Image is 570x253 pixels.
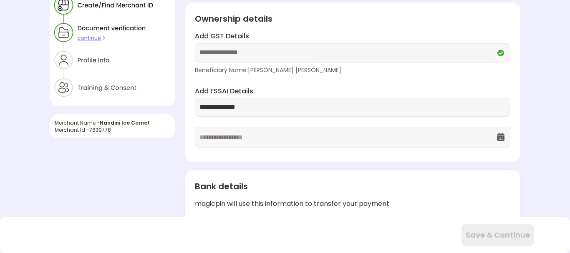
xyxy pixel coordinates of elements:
label: Add GST Details [195,32,510,41]
label: Add FSSAI Details [195,87,510,96]
div: Merchant Name - [55,119,170,126]
div: Ownership details [195,13,510,25]
div: Beneficiary Name: [PERSON_NAME] [PERSON_NAME] [195,66,510,74]
div: Merchant Id - 7639778 [55,126,170,133]
button: Save & Continue [462,224,534,246]
div: Bank details [195,180,510,193]
img: Q2VREkDUCX-Nh97kZdnvclHTixewBtwTiuomQU4ttMKm5pUNxe9W_NURYrLCGq_Mmv0UDstOKswiepyQhkhj-wqMpwXa6YfHU... [496,48,506,58]
div: magicpin will use this information to transfer your payment [195,199,510,209]
span: Nandini Ice Cornet [100,119,150,126]
img: OcXK764TI_dg1n3pJKAFuNcYfYqBKGvmbXteblFrPew4KBASBbPUoKPFDRZzLe5z5khKOkBCrBseVNl8W_Mqhk0wgJF92Dyy9... [496,132,506,142]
